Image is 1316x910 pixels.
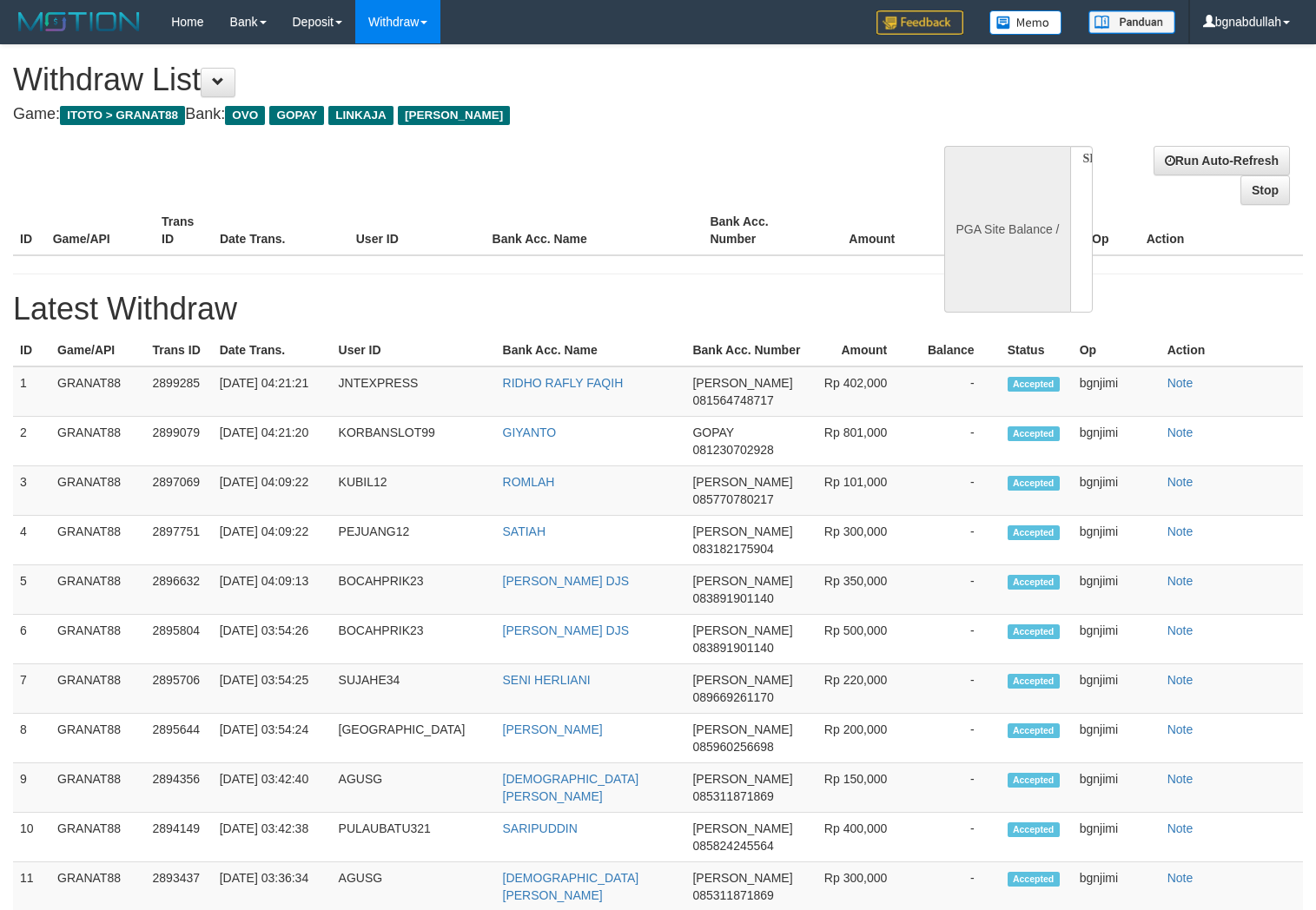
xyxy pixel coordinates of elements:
[913,516,1000,565] td: -
[146,714,213,763] td: 2895644
[1167,673,1194,687] a: Note
[146,763,213,813] td: 2894356
[1008,872,1060,887] span: Accepted
[146,664,213,714] td: 2895706
[503,524,546,538] a: SATIAH
[13,366,50,417] td: 1
[1167,772,1194,786] a: Note
[1240,175,1290,205] a: Stop
[13,417,50,466] td: 2
[146,813,213,862] td: 2894149
[692,821,792,835] span: [PERSON_NAME]
[810,565,913,615] td: Rp 350,000
[1167,871,1194,885] a: Note
[1001,334,1073,366] th: Status
[1154,146,1290,175] a: Run Auto-Refresh
[503,376,624,390] a: RIDHO RAFLY FAQIH
[1167,574,1194,588] a: Note
[13,813,50,862] td: 10
[146,615,213,664] td: 2895804
[1161,334,1303,366] th: Action
[225,106,265,125] span: OVO
[913,664,1000,714] td: -
[913,714,1000,763] td: -
[913,813,1000,862] td: -
[913,466,1000,516] td: -
[1085,206,1140,255] th: Op
[1167,425,1194,439] a: Note
[989,10,1062,35] img: Button%20Memo.svg
[60,106,185,125] span: ITOTO > GRANAT88
[1167,524,1194,538] a: Note
[810,516,913,565] td: Rp 300,000
[692,871,792,885] span: [PERSON_NAME]
[13,466,50,516] td: 3
[50,516,145,565] td: GRANAT88
[269,106,324,125] span: GOPAY
[913,763,1000,813] td: -
[332,763,496,813] td: AGUSG
[692,443,773,457] span: 081230702928
[1088,10,1175,34] img: panduan.png
[332,466,496,516] td: KUBIL12
[944,146,1069,313] div: PGA Site Balance /
[692,574,792,588] span: [PERSON_NAME]
[921,206,1021,255] th: Balance
[328,106,393,125] span: LINKAJA
[1073,763,1161,813] td: bgnjimi
[685,334,810,366] th: Bank Acc. Number
[692,641,773,655] span: 083891901140
[810,417,913,466] td: Rp 801,000
[496,334,686,366] th: Bank Acc. Name
[692,591,773,605] span: 083891901140
[13,763,50,813] td: 9
[13,516,50,565] td: 4
[1167,376,1194,390] a: Note
[1008,822,1060,837] span: Accepted
[332,366,496,417] td: JNTEXPRESS
[50,565,145,615] td: GRANAT88
[503,722,603,736] a: [PERSON_NAME]
[692,542,773,556] span: 083182175904
[13,615,50,664] td: 6
[810,615,913,664] td: Rp 500,000
[503,673,591,687] a: SENI HERLIANI
[1073,366,1161,417] td: bgnjimi
[692,376,792,390] span: [PERSON_NAME]
[332,417,496,466] td: KORBANSLOT99
[692,425,733,439] span: GOPAY
[50,466,145,516] td: GRANAT88
[213,813,332,862] td: [DATE] 03:42:38
[13,714,50,763] td: 8
[50,714,145,763] td: GRANAT88
[503,623,629,637] a: [PERSON_NAME] DJS
[146,565,213,615] td: 2896632
[692,475,792,489] span: [PERSON_NAME]
[213,615,332,664] td: [DATE] 03:54:26
[913,615,1000,664] td: -
[486,206,704,255] th: Bank Acc. Name
[503,574,629,588] a: [PERSON_NAME] DJS
[1167,821,1194,835] a: Note
[1073,664,1161,714] td: bgnjimi
[13,63,860,97] h1: Withdraw List
[1167,475,1194,489] a: Note
[692,673,792,687] span: [PERSON_NAME]
[146,417,213,466] td: 2899079
[1008,426,1060,441] span: Accepted
[810,763,913,813] td: Rp 150,000
[50,813,145,862] td: GRANAT88
[503,772,639,803] a: [DEMOGRAPHIC_DATA][PERSON_NAME]
[913,565,1000,615] td: -
[155,206,213,255] th: Trans ID
[1008,773,1060,788] span: Accepted
[46,206,155,255] th: Game/API
[398,106,510,125] span: [PERSON_NAME]
[332,813,496,862] td: PULAUBATU321
[692,524,792,538] span: [PERSON_NAME]
[1008,377,1060,392] span: Accepted
[50,763,145,813] td: GRANAT88
[810,664,913,714] td: Rp 220,000
[13,9,145,35] img: MOTION_logo.png
[810,366,913,417] td: Rp 402,000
